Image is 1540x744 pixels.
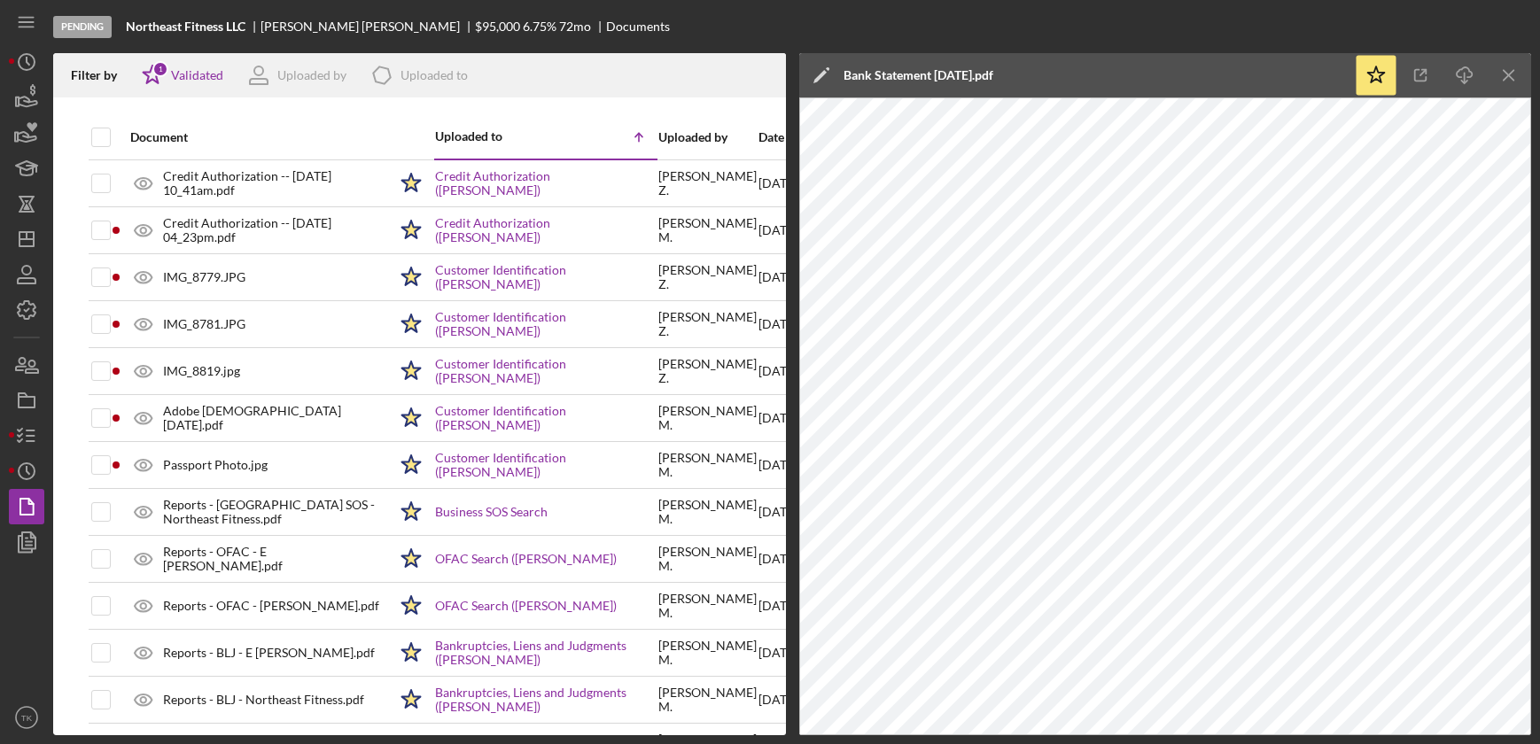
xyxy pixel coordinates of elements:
[658,130,757,144] div: Uploaded by
[163,599,379,613] div: Reports - OFAC - [PERSON_NAME].pdf
[758,537,797,581] div: [DATE]
[658,498,757,526] div: [PERSON_NAME] M .
[758,255,797,299] div: [DATE]
[435,505,548,519] a: Business SOS Search
[758,584,797,628] div: [DATE]
[435,216,657,244] a: Credit Authorization ([PERSON_NAME])
[758,443,797,487] div: [DATE]
[658,357,757,385] div: [PERSON_NAME] Z .
[658,592,757,620] div: [PERSON_NAME] M .
[435,686,657,714] a: Bankruptcies, Liens and Judgments ([PERSON_NAME])
[758,302,797,346] div: [DATE]
[435,129,546,143] div: Uploaded to
[71,68,130,82] div: Filter by
[435,552,617,566] a: OFAC Search ([PERSON_NAME])
[126,19,245,34] b: Northeast Fitness LLC
[21,713,33,723] text: TK
[758,396,797,440] div: [DATE]
[163,317,245,331] div: IMG_8781.JPG
[658,545,757,573] div: [PERSON_NAME] M .
[758,208,797,252] div: [DATE]
[9,700,44,735] button: TK
[523,19,556,34] div: 6.75 %
[435,404,657,432] a: Customer Identification ([PERSON_NAME])
[163,404,387,432] div: Adobe [DEMOGRAPHIC_DATA] [DATE].pdf
[163,364,240,378] div: IMG_8819.jpg
[163,646,375,660] div: Reports - BLJ - E [PERSON_NAME].pdf
[758,130,797,144] div: Date
[435,310,657,338] a: Customer Identification ([PERSON_NAME])
[261,19,475,34] div: [PERSON_NAME] [PERSON_NAME]
[277,68,346,82] div: Uploaded by
[606,19,670,34] div: Documents
[658,216,757,244] div: [PERSON_NAME] M .
[844,68,993,82] div: Bank Statement [DATE].pdf
[658,169,757,198] div: [PERSON_NAME] Z .
[163,169,387,198] div: Credit Authorization -- [DATE] 10_41am.pdf
[435,263,657,291] a: Customer Identification ([PERSON_NAME])
[758,490,797,534] div: [DATE]
[435,451,657,479] a: Customer Identification ([PERSON_NAME])
[53,16,112,38] div: Pending
[658,404,757,432] div: [PERSON_NAME] M .
[163,458,268,472] div: Passport Photo.jpg
[171,68,223,82] div: Validated
[435,169,657,198] a: Credit Authorization ([PERSON_NAME])
[163,270,245,284] div: IMG_8779.JPG
[758,349,797,393] div: [DATE]
[758,161,797,206] div: [DATE]
[658,639,757,667] div: [PERSON_NAME] M .
[658,686,757,714] div: [PERSON_NAME] M .
[163,545,387,573] div: Reports - OFAC - E [PERSON_NAME].pdf
[758,631,797,675] div: [DATE]
[163,693,364,707] div: Reports - BLJ - Northeast Fitness.pdf
[435,639,657,667] a: Bankruptcies, Liens and Judgments ([PERSON_NAME])
[152,61,168,77] div: 1
[435,599,617,613] a: OFAC Search ([PERSON_NAME])
[401,68,468,82] div: Uploaded to
[658,263,757,291] div: [PERSON_NAME] Z .
[435,357,657,385] a: Customer Identification ([PERSON_NAME])
[475,19,520,34] div: $95,000
[130,130,387,144] div: Document
[658,451,757,479] div: [PERSON_NAME] M .
[1480,666,1522,709] iframe: Intercom live chat
[163,498,387,526] div: Reports - [GEOGRAPHIC_DATA] SOS - Northeast Fitness.pdf
[758,678,797,722] div: [DATE]
[559,19,591,34] div: 72 mo
[658,310,757,338] div: [PERSON_NAME] Z .
[163,216,387,244] div: Credit Authorization -- [DATE] 04_23pm.pdf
